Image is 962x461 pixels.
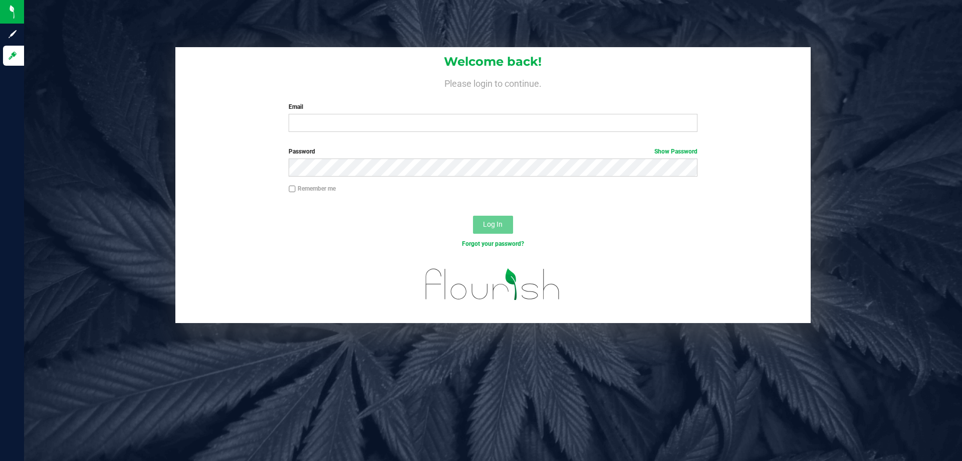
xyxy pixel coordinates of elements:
[8,51,18,61] inline-svg: Log in
[289,184,336,193] label: Remember me
[462,240,524,247] a: Forgot your password?
[289,148,315,155] span: Password
[8,29,18,39] inline-svg: Sign up
[289,186,296,193] input: Remember me
[175,55,811,68] h1: Welcome back!
[413,259,572,310] img: flourish_logo.svg
[289,102,697,111] label: Email
[473,216,513,234] button: Log In
[654,148,697,155] a: Show Password
[175,76,811,88] h4: Please login to continue.
[483,220,503,228] span: Log In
